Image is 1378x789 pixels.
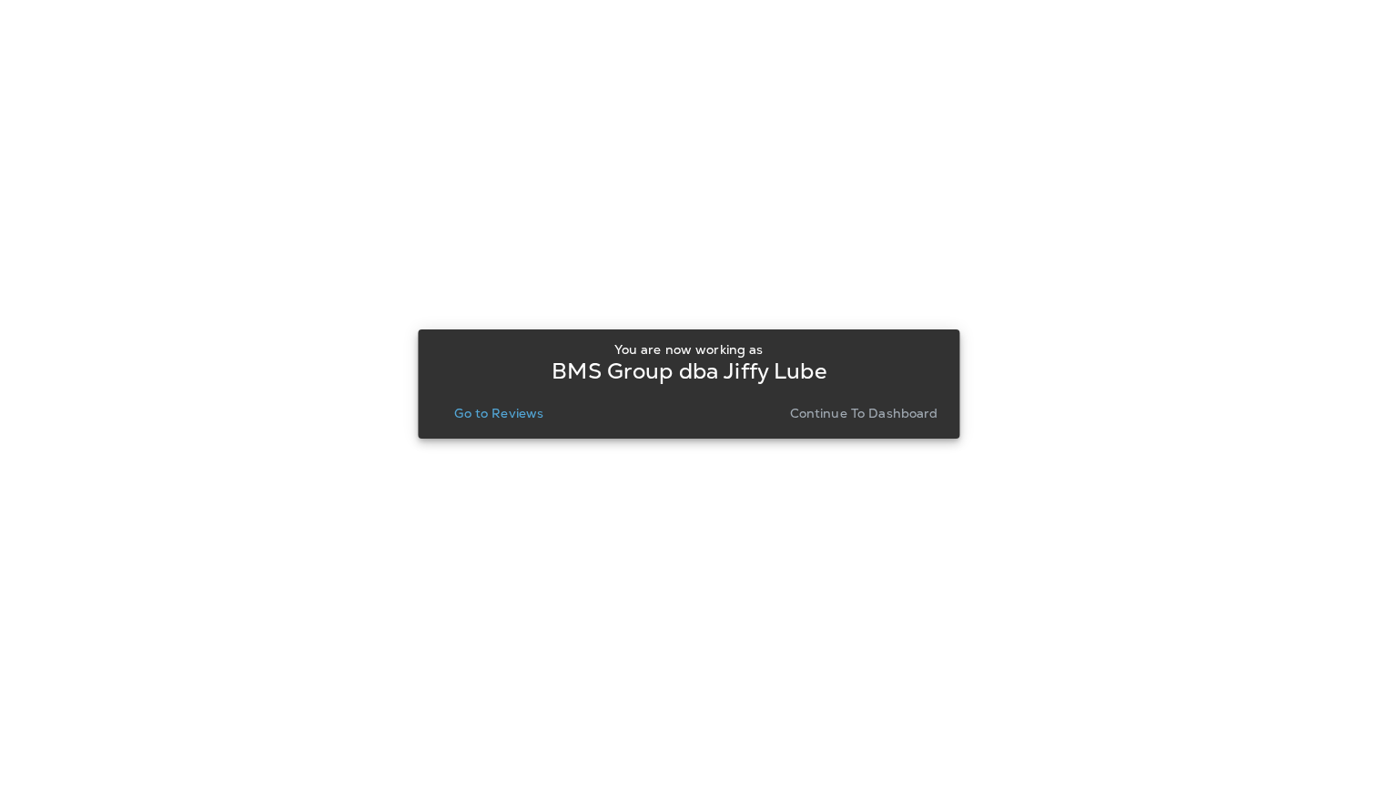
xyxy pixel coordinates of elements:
p: You are now working as [614,342,763,357]
button: Continue to Dashboard [783,400,946,426]
p: BMS Group dba Jiffy Lube [552,364,826,379]
button: Go to Reviews [447,400,551,426]
p: Go to Reviews [454,406,543,420]
p: Continue to Dashboard [790,406,938,420]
